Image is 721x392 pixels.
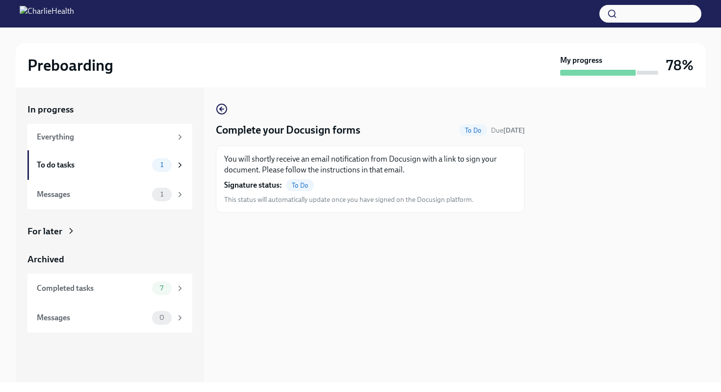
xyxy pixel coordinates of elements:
h2: Preboarding [27,56,113,75]
a: Everything [27,124,192,150]
span: To Do [286,182,314,189]
span: 0 [154,314,170,321]
span: This status will automatically update once you have signed on the Docusign platform. [224,195,474,204]
div: Messages [37,189,148,200]
img: CharlieHealth [20,6,74,22]
strong: [DATE] [503,126,525,135]
span: September 24th, 2025 09:00 [491,126,525,135]
strong: My progress [560,55,602,66]
a: Archived [27,253,192,266]
strong: Signature status: [224,180,282,191]
span: Due [491,126,525,135]
div: Everything [37,132,172,142]
a: In progress [27,103,192,116]
a: Completed tasks7 [27,274,192,303]
span: To Do [459,127,487,134]
h4: Complete your Docusign forms [216,123,360,138]
h3: 78% [666,56,694,74]
a: Messages1 [27,180,192,209]
div: Messages [37,312,148,323]
span: 1 [154,191,169,198]
div: To do tasks [37,160,148,170]
span: 1 [154,161,169,168]
p: You will shortly receive an email notification from Docusign with a link to sign your document. P... [224,154,516,175]
a: Messages0 [27,303,192,333]
span: 7 [154,284,169,292]
a: To do tasks1 [27,150,192,180]
div: Completed tasks [37,283,148,294]
a: For later [27,225,192,238]
div: For later [27,225,62,238]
